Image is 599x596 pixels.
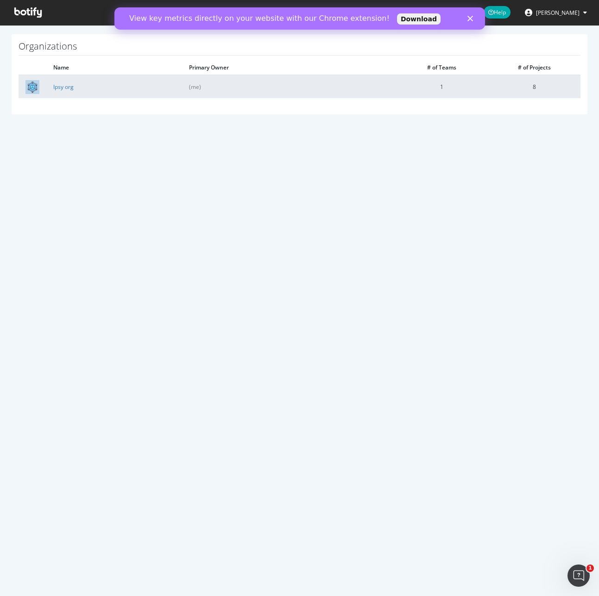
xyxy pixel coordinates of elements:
th: # of Teams [395,60,488,75]
td: 1 [395,75,488,98]
span: (me) [189,83,201,91]
span: Matt Seabrook [536,9,580,17]
th: # of Projects [488,60,580,75]
th: Name [46,60,182,75]
img: Ipsy org [25,80,39,94]
h1: Organizations [19,41,580,56]
a: Ipsy org [53,83,74,91]
span: 1 [586,565,594,572]
th: Primary Owner [182,60,395,75]
span: Help [484,6,511,19]
td: 8 [488,75,580,98]
button: [PERSON_NAME] [517,5,594,20]
div: Close [353,8,362,14]
iframe: Intercom live chat [567,565,590,587]
iframe: Intercom live chat banner [114,7,485,30]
